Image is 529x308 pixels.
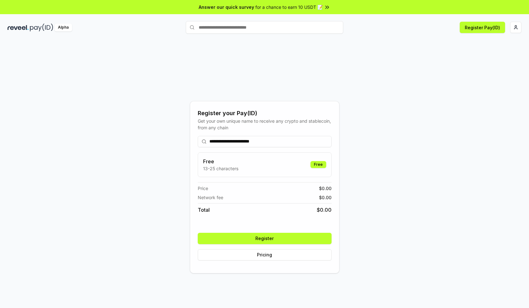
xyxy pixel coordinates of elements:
div: Alpha [54,24,72,31]
span: Answer our quick survey [199,4,254,10]
span: for a chance to earn 10 USDT 📝 [255,4,323,10]
div: Register your Pay(ID) [198,109,332,118]
button: Register Pay(ID) [460,22,505,33]
img: pay_id [30,24,53,31]
img: reveel_dark [8,24,29,31]
div: Get your own unique name to receive any crypto and stablecoin, from any chain [198,118,332,131]
span: $ 0.00 [319,194,332,201]
span: Total [198,206,210,214]
span: Price [198,185,208,192]
button: Pricing [198,249,332,260]
span: Network fee [198,194,223,201]
p: 13-25 characters [203,165,238,172]
span: $ 0.00 [319,185,332,192]
h3: Free [203,158,238,165]
div: Free [310,161,326,168]
button: Register [198,233,332,244]
span: $ 0.00 [317,206,332,214]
